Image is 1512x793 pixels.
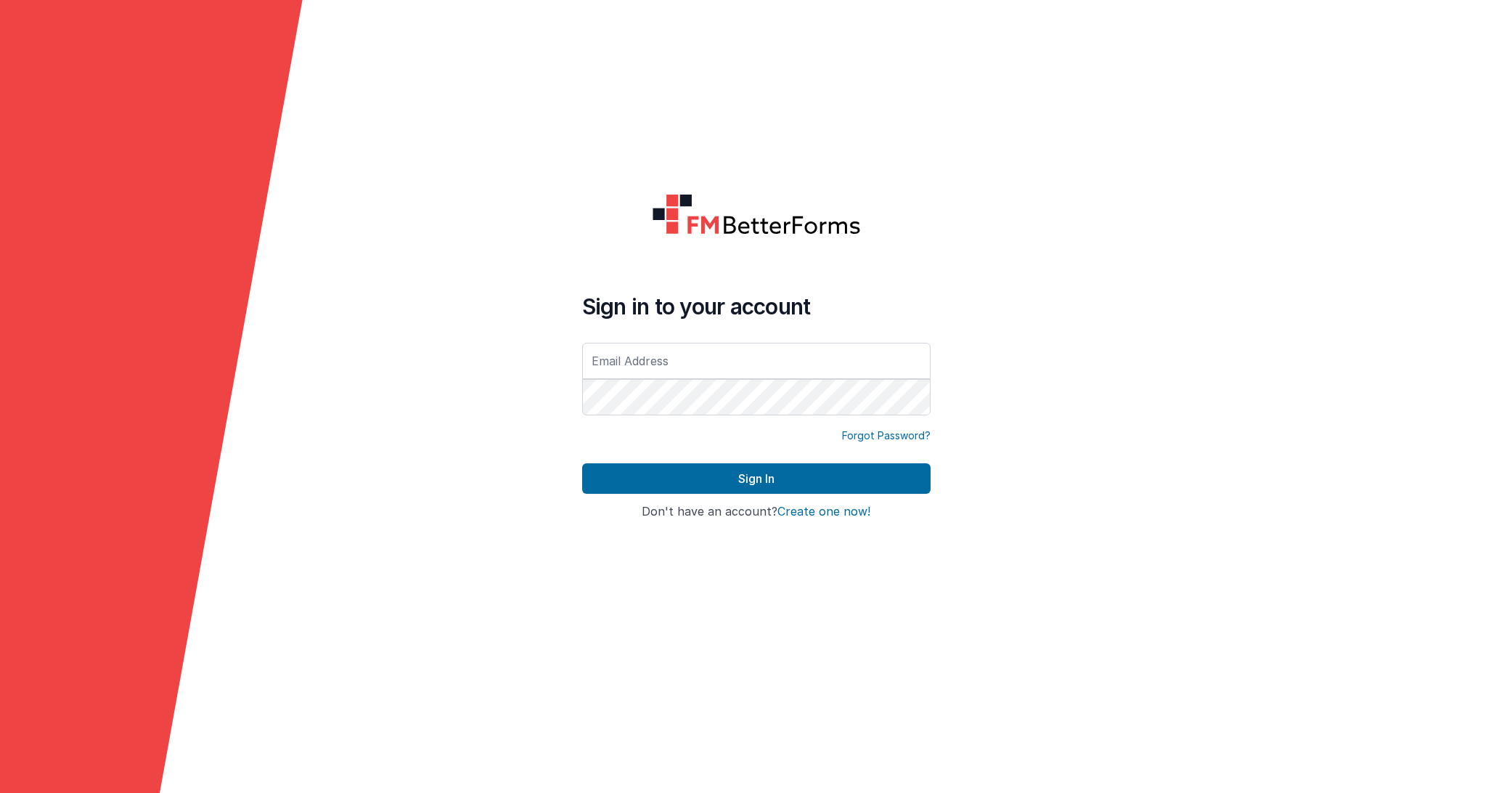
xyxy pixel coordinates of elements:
[582,343,931,379] input: Email Address
[582,293,931,320] h4: Sign in to your account
[582,505,931,518] h4: Don't have an account?
[842,428,931,443] a: Forgot Password?
[582,463,931,494] button: Sign In
[777,505,870,518] button: Create one now!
